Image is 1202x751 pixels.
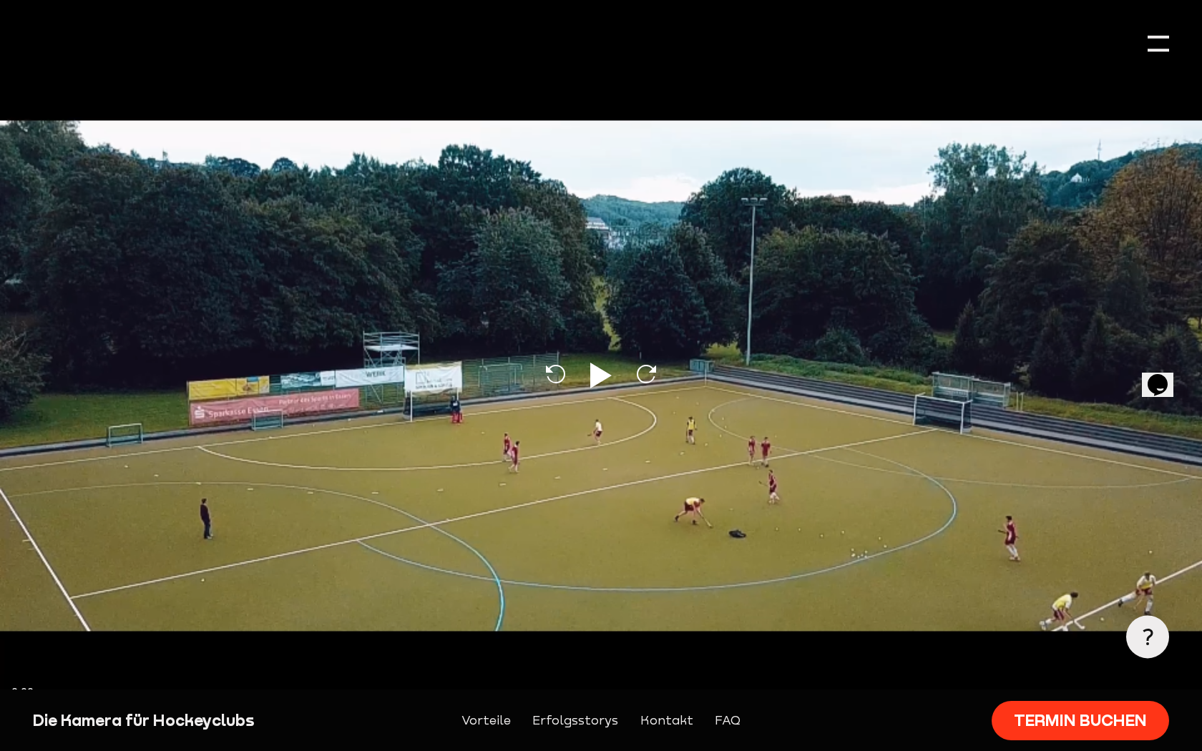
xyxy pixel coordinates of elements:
[461,711,511,730] a: Vorteile
[992,701,1170,740] a: Termin buchen
[1142,354,1188,397] iframe: chat widget
[640,711,693,730] a: Kontakt
[33,710,305,731] div: Die Kamera für Hockeyclubs
[532,711,618,730] a: Erfolgsstorys
[715,711,741,730] a: FAQ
